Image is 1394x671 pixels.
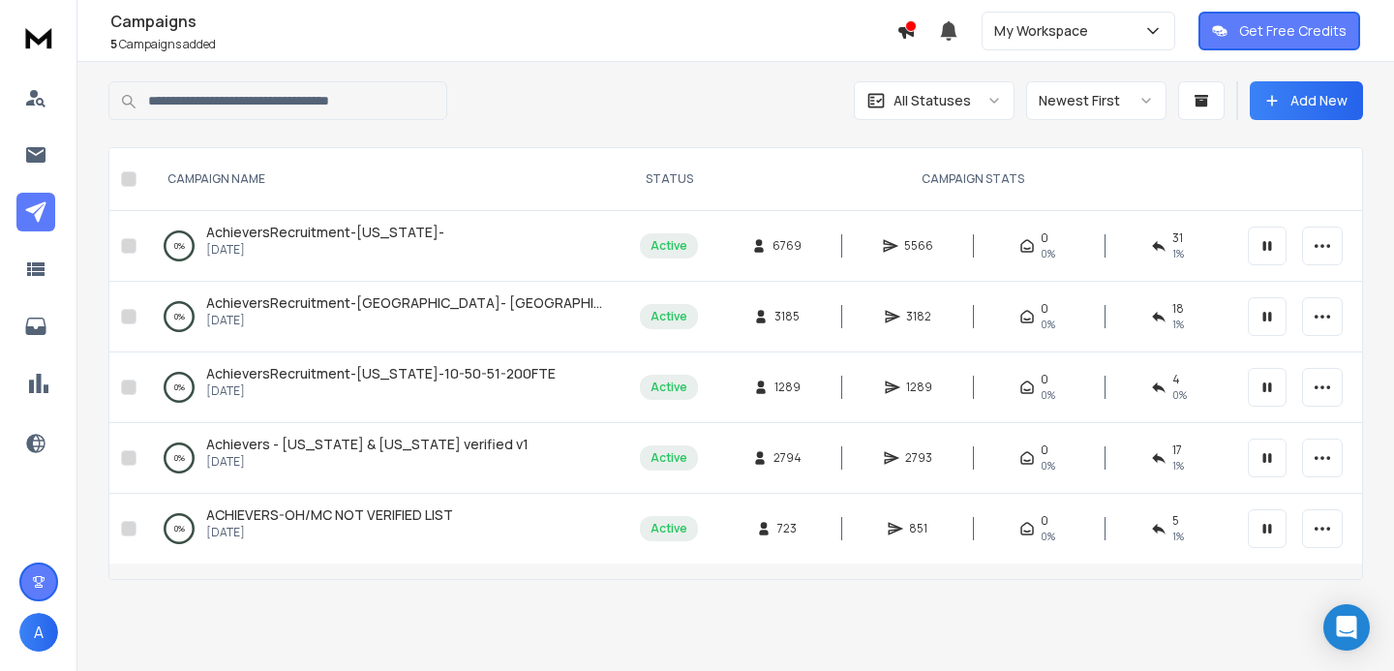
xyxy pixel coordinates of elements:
[1172,301,1184,317] span: 18
[1041,230,1048,246] span: 0
[110,37,896,52] p: Campaigns added
[994,21,1096,41] p: My Workspace
[906,380,932,395] span: 1289
[1172,246,1184,261] span: 1 %
[174,519,185,538] p: 0 %
[1172,387,1187,403] span: 0 %
[206,525,453,540] p: [DATE]
[651,450,687,466] div: Active
[110,10,896,33] h1: Campaigns
[906,309,931,324] span: 3182
[1172,529,1184,544] span: 1 %
[110,36,117,52] span: 5
[19,613,58,652] button: A
[19,19,58,55] img: logo
[1041,442,1048,458] span: 0
[1041,372,1048,387] span: 0
[206,435,529,454] a: Achievers - [US_STATE] & [US_STATE] verified v1
[894,91,971,110] p: All Statuses
[905,450,932,466] span: 2793
[144,282,628,352] td: 0%AchieversRecruitment-[GEOGRAPHIC_DATA]- [GEOGRAPHIC_DATA]-[DATE]
[909,521,928,536] span: 851
[1172,458,1184,473] span: 1 %
[904,238,933,254] span: 5566
[206,313,609,328] p: [DATE]
[1041,317,1055,332] span: 0%
[1172,513,1179,529] span: 5
[174,236,185,256] p: 0 %
[1026,81,1167,120] button: Newest First
[206,505,453,524] span: ACHIEVERS-OH/MC NOT VERIFIED LIST
[206,364,556,382] span: AchieversRecruitment-[US_STATE]-10-50-51-200FTE
[174,378,185,397] p: 0 %
[174,448,185,468] p: 0 %
[651,521,687,536] div: Active
[144,423,628,494] td: 0%Achievers - [US_STATE] & [US_STATE] verified v1[DATE]
[1041,458,1055,473] span: 0%
[206,223,444,242] a: AchieversRecruitment-[US_STATE]-
[651,380,687,395] div: Active
[1172,230,1183,246] span: 31
[1041,246,1055,261] span: 0%
[1172,317,1184,332] span: 1 %
[628,148,710,211] th: STATUS
[206,293,659,312] span: AchieversRecruitment-[GEOGRAPHIC_DATA]- [GEOGRAPHIC_DATA]-
[773,238,802,254] span: 6769
[777,521,797,536] span: 723
[174,307,185,326] p: 0 %
[1239,21,1347,41] p: Get Free Credits
[144,352,628,423] td: 0%AchieversRecruitment-[US_STATE]-10-50-51-200FTE[DATE]
[144,494,628,564] td: 0%ACHIEVERS-OH/MC NOT VERIFIED LIST[DATE]
[774,309,800,324] span: 3185
[206,435,529,453] span: Achievers - [US_STATE] & [US_STATE] verified v1
[1041,529,1055,544] span: 0%
[1041,513,1048,529] span: 0
[206,383,556,399] p: [DATE]
[206,223,444,241] span: AchieversRecruitment-[US_STATE]-
[774,380,801,395] span: 1289
[206,242,444,258] p: [DATE]
[651,238,687,254] div: Active
[144,211,628,282] td: 0%AchieversRecruitment-[US_STATE]-[DATE]
[1198,12,1360,50] button: Get Free Credits
[1172,372,1180,387] span: 4
[710,148,1236,211] th: CAMPAIGN STATS
[651,309,687,324] div: Active
[206,454,529,470] p: [DATE]
[1172,442,1182,458] span: 17
[1041,301,1048,317] span: 0
[1323,604,1370,651] div: Open Intercom Messenger
[1250,81,1363,120] button: Add New
[206,293,609,313] a: AchieversRecruitment-[GEOGRAPHIC_DATA]- [GEOGRAPHIC_DATA]-
[144,148,628,211] th: CAMPAIGN NAME
[206,364,556,383] a: AchieversRecruitment-[US_STATE]-10-50-51-200FTE
[773,450,802,466] span: 2794
[206,505,453,525] a: ACHIEVERS-OH/MC NOT VERIFIED LIST
[1041,387,1055,403] span: 0%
